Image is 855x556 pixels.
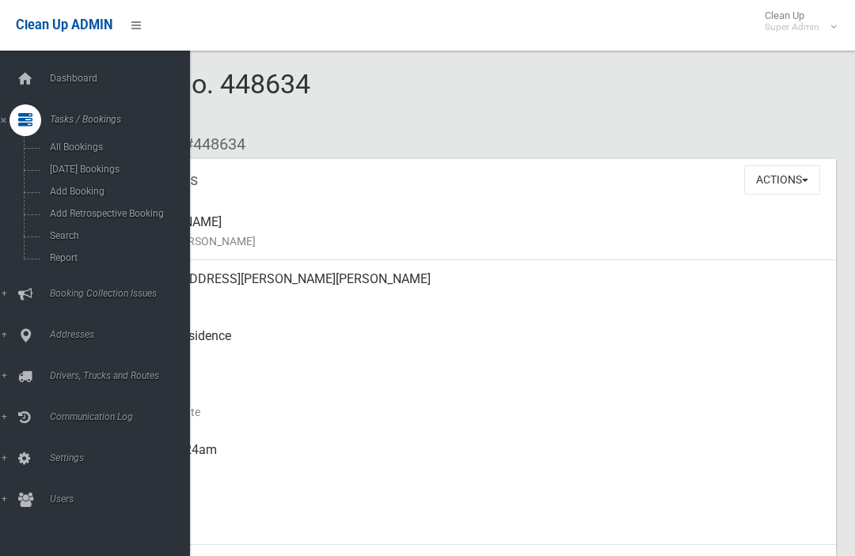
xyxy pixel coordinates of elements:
[70,68,310,130] span: Booking No. 448634
[45,370,190,381] span: Drivers, Trucks and Routes
[45,73,190,84] span: Dashboard
[45,288,190,299] span: Booking Collection Issues
[173,130,245,159] li: #448634
[45,494,190,505] span: Users
[45,230,177,241] span: Search
[127,203,823,260] div: [PERSON_NAME]
[45,329,190,340] span: Addresses
[127,289,823,308] small: Address
[16,17,112,32] span: Clean Up ADMIN
[127,260,823,317] div: [STREET_ADDRESS][PERSON_NAME][PERSON_NAME]
[127,317,823,374] div: Front of Residence
[45,452,190,463] span: Settings
[45,142,177,153] span: All Bookings
[127,346,823,365] small: Pickup Point
[45,186,177,197] span: Add Booking
[45,164,177,175] span: [DATE] Bookings
[127,460,823,478] small: Collected At
[127,488,823,545] div: [DATE]
[127,516,823,535] small: Zone
[765,21,819,33] small: Super Admin
[127,232,823,251] small: Name of [PERSON_NAME]
[127,403,823,422] small: Collection Date
[744,165,820,195] button: Actions
[45,252,177,263] span: Report
[127,374,823,431] div: [DATE]
[45,411,190,422] span: Communication Log
[757,9,835,33] span: Clean Up
[127,431,823,488] div: [DATE] 10:24am
[45,114,190,125] span: Tasks / Bookings
[45,208,177,219] span: Add Retrospective Booking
